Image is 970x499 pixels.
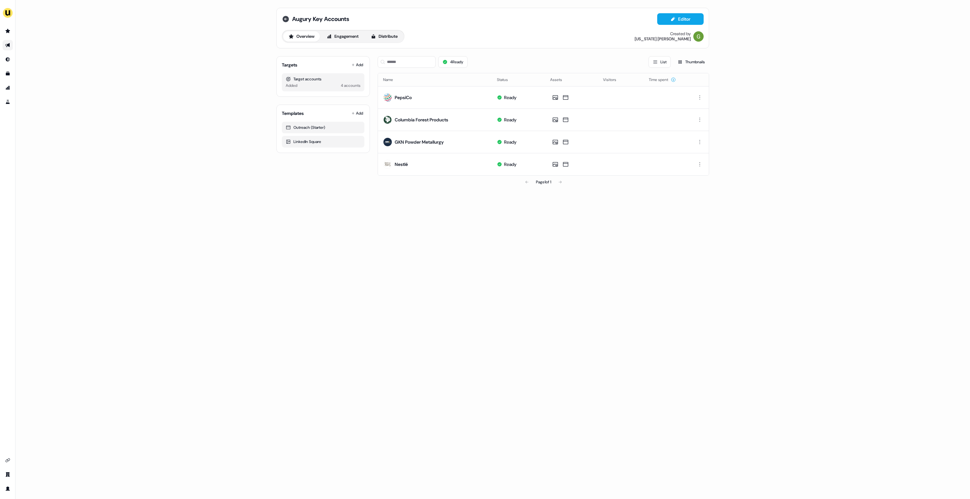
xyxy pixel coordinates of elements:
div: Ready [504,139,517,145]
a: Go to Inbound [3,54,13,65]
div: Created by [670,31,691,36]
div: [US_STATE] [PERSON_NAME] [635,36,691,42]
a: Editor [657,16,704,23]
th: Assets [545,73,598,86]
button: List [648,56,671,68]
a: Go to profile [3,484,13,494]
a: Go to prospects [3,26,13,36]
div: Target accounts [286,76,361,82]
a: Go to outbound experience [3,40,13,50]
button: Time spent [649,74,676,86]
div: 4 accounts [341,82,361,89]
button: Add [350,60,364,69]
div: PepsiCo [395,94,412,101]
a: Go to experiments [3,97,13,107]
div: Columbia Forest Products [395,117,448,123]
div: Targets [282,62,297,68]
div: Ready [504,161,517,168]
div: Added [286,82,297,89]
div: Templates [282,110,304,117]
span: Augury Key Accounts [292,15,349,23]
button: Visitors [603,74,624,86]
a: Go to team [3,469,13,480]
button: Editor [657,13,704,25]
div: Outreach (Starter) [286,124,361,131]
div: Page 1 of 1 [536,179,551,185]
div: Ready [504,117,517,123]
a: Go to attribution [3,83,13,93]
button: Distribute [365,31,403,42]
button: Name [383,74,401,86]
div: Nestlé [395,161,408,168]
button: Thumbnails [673,56,709,68]
button: Add [350,109,364,118]
div: Ready [504,94,517,101]
button: Engagement [321,31,364,42]
button: 4Ready [438,56,468,68]
div: LinkedIn Square [286,138,361,145]
div: GKN Powder Metallurgy [395,139,444,145]
img: Georgia [693,31,704,42]
a: Go to integrations [3,455,13,465]
button: Overview [283,31,320,42]
button: Status [497,74,516,86]
a: Go to templates [3,68,13,79]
